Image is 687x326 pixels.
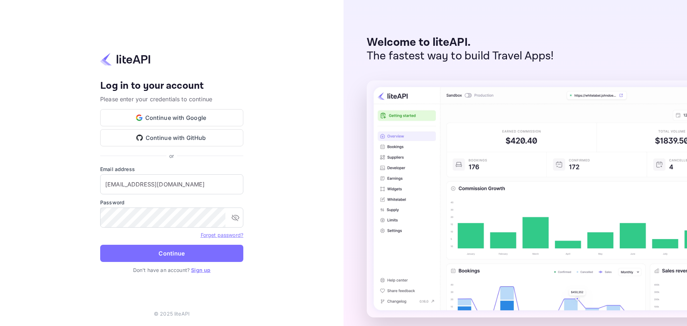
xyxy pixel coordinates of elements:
a: Forget password? [201,232,243,238]
h4: Log in to your account [100,80,243,92]
p: © 2025 liteAPI [154,310,190,317]
button: Continue with Google [100,109,243,126]
button: toggle password visibility [228,210,243,225]
p: Please enter your credentials to continue [100,95,243,103]
input: Enter your email address [100,174,243,194]
p: or [169,152,174,160]
img: liteapi [100,52,150,66]
label: Password [100,199,243,206]
p: The fastest way to build Travel Apps! [367,49,554,63]
a: Sign up [191,267,210,273]
a: Forget password? [201,231,243,238]
p: Welcome to liteAPI. [367,36,554,49]
p: Don't have an account? [100,266,243,274]
button: Continue with GitHub [100,129,243,146]
button: Continue [100,245,243,262]
label: Email address [100,165,243,173]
